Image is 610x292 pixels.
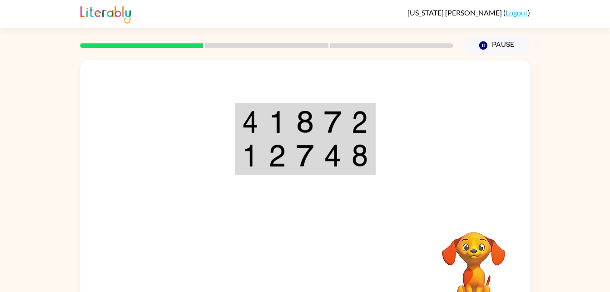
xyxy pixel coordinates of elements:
[407,8,503,17] span: [US_STATE] [PERSON_NAME]
[324,111,341,133] img: 7
[80,4,131,24] img: Literably
[506,8,528,17] a: Logout
[464,35,530,56] button: Pause
[352,111,368,133] img: 2
[296,111,313,133] img: 8
[352,144,368,167] img: 8
[324,144,341,167] img: 4
[296,144,313,167] img: 7
[242,111,258,133] img: 4
[268,111,286,133] img: 1
[242,144,258,167] img: 1
[407,8,530,17] div: ( )
[268,144,286,167] img: 2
